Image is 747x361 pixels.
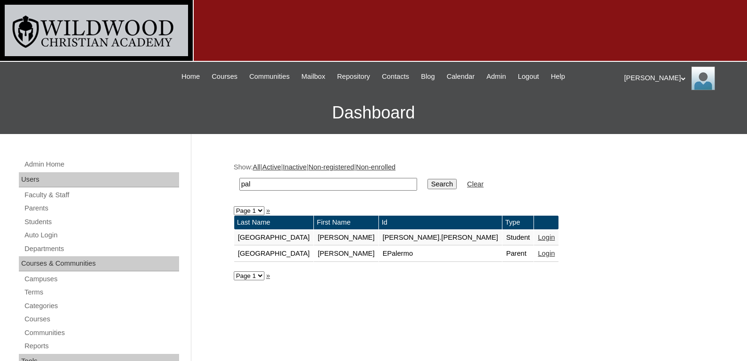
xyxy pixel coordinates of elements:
span: Help [551,71,565,82]
span: Logout [518,71,539,82]
td: [PERSON_NAME].[PERSON_NAME] [379,230,502,246]
a: Help [546,71,570,82]
a: Communities [24,327,179,339]
span: Mailbox [302,71,326,82]
img: logo-white.png [5,5,188,56]
h3: Dashboard [5,92,742,134]
a: Categories [24,300,179,312]
td: Id [379,216,502,229]
span: Admin [486,71,506,82]
div: Show: | | | | [234,162,700,196]
a: Campuses [24,273,179,285]
a: Faculty & Staff [24,189,179,201]
span: Courses [212,71,238,82]
td: [GEOGRAPHIC_DATA] [234,230,314,246]
a: Home [177,71,205,82]
td: EPalermo [379,246,502,262]
div: Users [19,172,179,187]
span: Communities [249,71,290,82]
a: Clear [467,180,484,188]
a: Parents [24,202,179,214]
a: All [253,163,260,171]
td: Parent [502,246,534,262]
a: Admin [482,71,511,82]
a: » [266,272,270,279]
a: Login [538,250,555,257]
td: Type [502,216,534,229]
a: Courses [24,313,179,325]
td: [GEOGRAPHIC_DATA] [234,246,314,262]
span: Blog [421,71,435,82]
span: Calendar [447,71,475,82]
a: Login [538,234,555,241]
input: Search [239,178,417,191]
a: Departments [24,243,179,255]
a: Auto Login [24,229,179,241]
a: Non-registered [309,163,354,171]
a: Mailbox [297,71,330,82]
div: [PERSON_NAME] [624,67,738,90]
a: Admin Home [24,159,179,170]
span: Contacts [382,71,409,82]
a: Reports [24,340,179,352]
a: Courses [207,71,242,82]
a: » [266,207,270,214]
a: Communities [245,71,295,82]
td: [PERSON_NAME] [314,246,378,262]
a: Blog [416,71,439,82]
a: Logout [513,71,544,82]
a: Repository [332,71,375,82]
a: Non-enrolled [356,163,395,171]
td: Student [502,230,534,246]
td: Last Name [234,216,314,229]
td: First Name [314,216,378,229]
td: [PERSON_NAME] [314,230,378,246]
a: Inactive [283,163,307,171]
span: Repository [337,71,370,82]
a: Students [24,216,179,228]
a: Contacts [377,71,414,82]
input: Search [427,179,457,189]
a: Calendar [442,71,479,82]
span: Home [181,71,200,82]
a: Terms [24,286,179,298]
img: Jill Isaac [691,67,715,90]
a: Active [262,163,281,171]
div: Courses & Communities [19,256,179,271]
